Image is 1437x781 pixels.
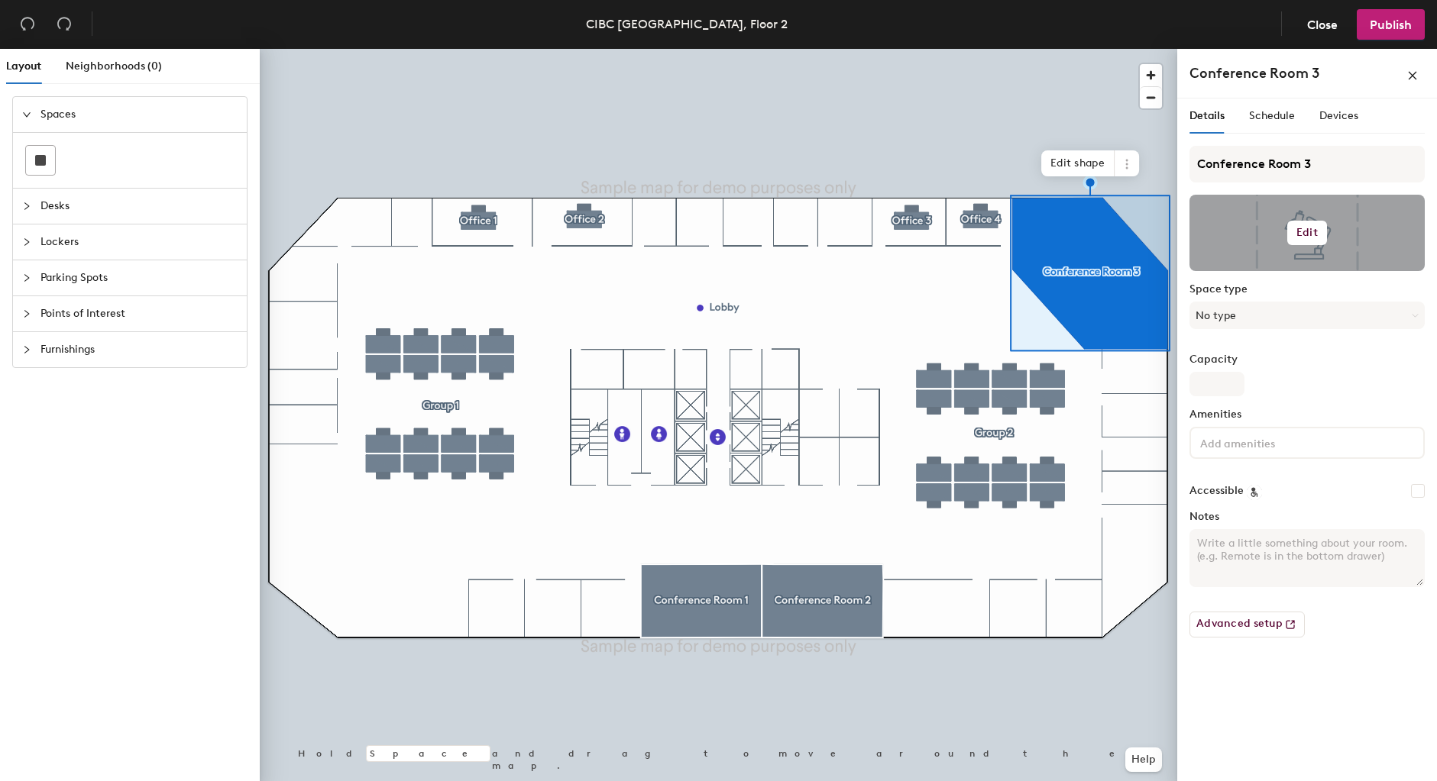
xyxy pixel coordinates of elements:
span: Devices [1319,109,1358,122]
h4: Conference Room 3 [1189,63,1319,83]
span: Points of Interest [40,296,238,331]
div: CIBC [GEOGRAPHIC_DATA], Floor 2 [586,15,788,34]
span: close [1407,70,1418,81]
button: Help [1125,747,1162,772]
label: Amenities [1189,408,1425,421]
span: collapsed [22,345,31,354]
span: Edit shape [1041,150,1115,176]
span: Layout [6,60,41,73]
button: Publish [1357,9,1425,40]
span: Desks [40,189,238,224]
button: No type [1189,302,1425,329]
button: Edit [1287,221,1327,245]
button: Redo (⌘ + ⇧ + Z) [49,9,79,40]
span: expanded [22,110,31,119]
span: Neighborhoods (0) [66,60,162,73]
label: Accessible [1189,485,1244,497]
span: Furnishings [40,332,238,367]
label: Space type [1189,283,1425,295]
span: collapsed [22,273,31,282]
h6: Edit [1296,227,1318,239]
input: Add amenities [1197,433,1335,451]
span: Close [1307,18,1338,32]
span: undo [20,16,35,31]
button: Undo (⌘ + Z) [12,9,43,40]
span: collapsed [22,202,31,211]
span: Parking Spots [40,260,238,295]
span: Lockers [40,224,238,260]
span: collapsed [22,237,31,247]
button: Close [1294,9,1351,40]
span: Schedule [1249,109,1295,122]
span: Details [1189,109,1225,122]
span: Publish [1370,18,1412,32]
span: collapsed [22,309,31,318]
label: Notes [1189,511,1425,523]
label: Capacity [1189,353,1425,366]
button: Advanced setup [1189,612,1305,637]
span: Spaces [40,97,238,132]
